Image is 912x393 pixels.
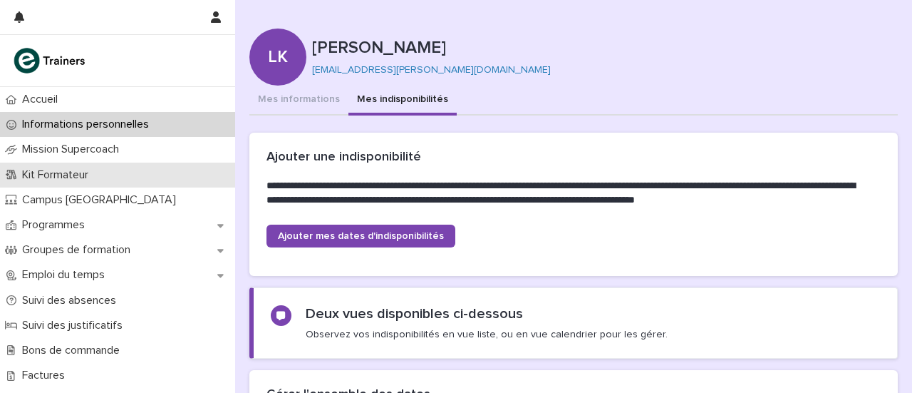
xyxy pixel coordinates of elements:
p: Groupes de formation [16,243,142,257]
span: Ajouter mes dates d'indisponibilités [278,231,444,241]
img: K0CqGN7SDeD6s4JG8KQk [11,46,90,75]
h2: Deux vues disponibles ci-dessous [306,305,523,322]
p: Factures [16,369,76,382]
a: Ajouter mes dates d'indisponibilités [266,225,455,247]
p: Emploi du temps [16,268,116,282]
p: Suivi des justificatifs [16,319,134,332]
p: Campus [GEOGRAPHIC_DATA] [16,193,187,207]
p: Bons de commande [16,344,131,357]
p: [PERSON_NAME] [312,38,892,58]
h2: Ajouter une indisponibilité [266,150,421,165]
p: Suivi des absences [16,294,128,307]
a: [EMAIL_ADDRESS][PERSON_NAME][DOMAIN_NAME] [312,65,551,75]
p: Accueil [16,93,69,106]
p: Mission Supercoach [16,143,130,156]
button: Mes indisponibilités [348,86,457,116]
p: Informations personnelles [16,118,160,131]
p: Kit Formateur [16,168,100,182]
button: Mes informations [249,86,348,116]
p: Observez vos indisponibilités en vue liste, ou en vue calendrier pour les gérer. [306,328,668,341]
p: Programmes [16,218,96,232]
